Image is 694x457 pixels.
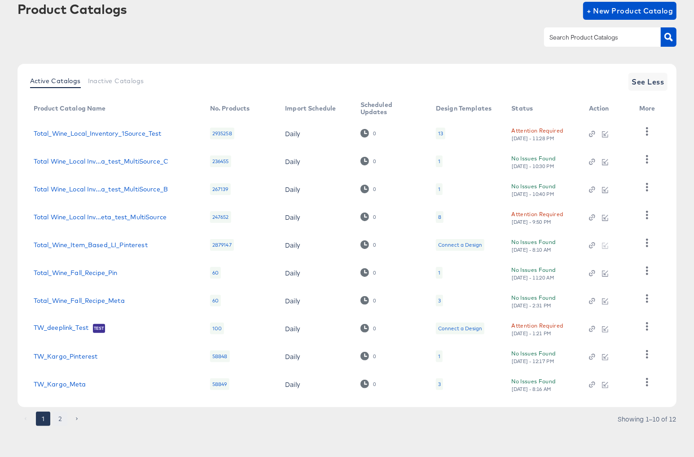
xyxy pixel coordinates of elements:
[632,98,666,120] th: More
[210,183,231,195] div: 267139
[438,186,440,193] div: 1
[511,209,563,219] div: Attention Required
[628,73,668,91] button: See Less
[511,135,554,142] div: [DATE] - 11:28 PM
[278,342,353,370] td: Daily
[373,130,376,137] div: 0
[373,297,376,304] div: 0
[438,269,440,276] div: 1
[511,321,563,330] div: Attention Required
[360,129,376,138] div: 0
[53,412,67,426] button: Go to page 2
[34,241,148,248] a: Total_Wine_Item_Based_LI_Pinterest
[34,186,168,193] a: Total Wine_Local Inv...a_test_MultiSource_B
[34,353,98,360] a: TW_Kargo_Pinterest
[278,370,353,398] td: Daily
[436,295,443,306] div: 3
[34,324,88,333] a: TW_deeplink_Test
[360,185,376,193] div: 0
[70,412,84,426] button: Go to next page
[436,267,443,279] div: 1
[373,242,376,248] div: 0
[210,323,224,334] div: 100
[548,32,643,43] input: Search Product Catalogs
[511,126,563,142] button: Attention Required[DATE] - 11:28 PM
[438,353,440,360] div: 1
[210,295,221,306] div: 60
[436,239,484,251] div: Connect a Design
[278,315,353,342] td: Daily
[436,155,443,167] div: 1
[34,130,162,137] a: Total_Wine_Local_Inventory_1Source_Test
[373,186,376,192] div: 0
[210,211,231,223] div: 247652
[373,325,376,332] div: 0
[373,214,376,220] div: 0
[278,120,353,147] td: Daily
[360,157,376,165] div: 0
[278,203,353,231] td: Daily
[210,239,234,251] div: 2879147
[436,105,492,112] div: Design Templates
[587,4,673,17] span: + New Product Catalog
[34,381,86,388] a: TW_Kargo_Meta
[582,98,632,120] th: Action
[278,287,353,315] td: Daily
[360,240,376,249] div: 0
[360,296,376,305] div: 0
[360,352,376,360] div: 0
[34,297,125,304] a: Total_Wine_Fall_Recipe_Meta
[360,324,376,333] div: 0
[583,2,677,20] button: + New Product Catalog
[278,259,353,287] td: Daily
[210,267,221,279] div: 60
[511,209,563,225] button: Attention Required[DATE] - 9:50 PM
[34,213,167,221] a: Total Wine_Local Inv...eta_test_MultiSource
[93,325,105,332] span: Test
[438,241,482,248] div: Connect a Design
[511,330,552,337] div: [DATE] - 1:21 PM
[438,297,441,304] div: 3
[210,155,231,167] div: 236455
[436,378,443,390] div: 3
[210,351,230,362] div: 58848
[210,105,250,112] div: No. Products
[438,325,482,332] div: Connect a Design
[436,211,444,223] div: 8
[278,231,353,259] td: Daily
[438,381,441,388] div: 3
[360,268,376,277] div: 0
[18,2,127,16] div: Product Catalogs
[30,77,81,84] span: Active Catalogs
[438,130,443,137] div: 13
[373,158,376,164] div: 0
[373,381,376,387] div: 0
[436,323,484,334] div: Connect a Design
[511,321,563,337] button: Attention Required[DATE] - 1:21 PM
[360,213,376,221] div: 0
[88,77,144,84] span: Inactive Catalogs
[360,101,418,115] div: Scheduled Updates
[285,105,336,112] div: Import Schedule
[360,380,376,388] div: 0
[18,412,86,426] nav: pagination navigation
[34,269,118,276] a: Total_Wine_Fall_Recipe_Pin
[210,128,234,139] div: 2935258
[373,353,376,359] div: 0
[504,98,581,120] th: Status
[34,105,106,112] div: Product Catalog Name
[210,378,229,390] div: 58849
[34,158,168,165] a: Total Wine_Local Inv...a_test_MultiSource_C
[36,412,50,426] button: page 1
[511,126,563,135] div: Attention Required
[617,416,676,422] div: Showing 1–10 of 12
[438,213,441,221] div: 8
[632,75,664,88] span: See Less
[436,128,445,139] div: 13
[278,147,353,175] td: Daily
[373,270,376,276] div: 0
[511,219,552,225] div: [DATE] - 9:50 PM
